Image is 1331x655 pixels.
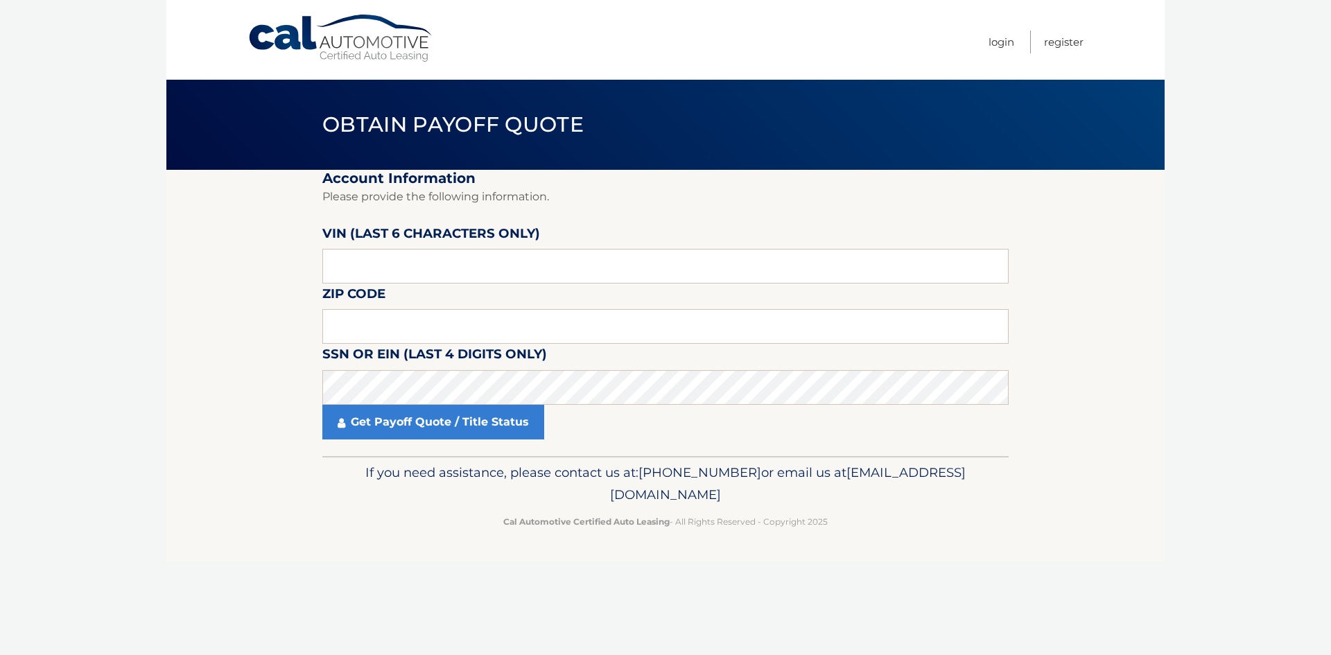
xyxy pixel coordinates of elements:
a: Cal Automotive [247,14,435,63]
label: VIN (last 6 characters only) [322,223,540,249]
strong: Cal Automotive Certified Auto Leasing [503,516,670,527]
p: If you need assistance, please contact us at: or email us at [331,462,1000,506]
span: [PHONE_NUMBER] [638,464,761,480]
a: Register [1044,30,1084,53]
a: Login [989,30,1014,53]
label: Zip Code [322,283,385,309]
label: SSN or EIN (last 4 digits only) [322,344,547,369]
a: Get Payoff Quote / Title Status [322,405,544,439]
h2: Account Information [322,170,1009,187]
p: Please provide the following information. [322,187,1009,207]
span: Obtain Payoff Quote [322,112,584,137]
p: - All Rights Reserved - Copyright 2025 [331,514,1000,529]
